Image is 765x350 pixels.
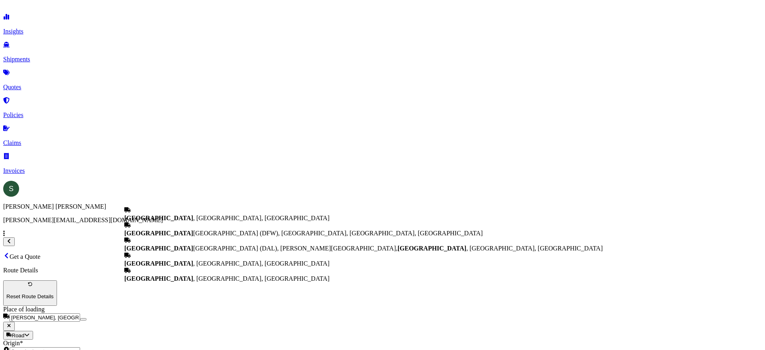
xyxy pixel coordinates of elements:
b: [GEOGRAPHIC_DATA] [124,215,193,221]
button: Select transport [3,331,33,340]
p: Get a Quote [3,252,762,260]
b: [GEOGRAPHIC_DATA] [124,275,193,282]
b: [GEOGRAPHIC_DATA] [124,245,193,252]
b: [GEOGRAPHIC_DATA] [124,260,193,267]
div: Origin [3,340,762,347]
div: Show suggestions [124,207,603,282]
span: Road [12,332,24,338]
p: Insights [3,28,762,35]
button: Show suggestions [80,318,86,321]
p: Quotes [3,84,762,91]
b: [GEOGRAPHIC_DATA] [124,230,193,237]
p: Invoices [3,167,762,174]
p: [PERSON_NAME][EMAIL_ADDRESS][DOMAIN_NAME] [3,217,762,224]
input: Place of loading [10,313,80,322]
p: [PERSON_NAME] [PERSON_NAME] [3,203,762,210]
b: [GEOGRAPHIC_DATA] [398,245,467,252]
span: , [GEOGRAPHIC_DATA], [GEOGRAPHIC_DATA] [124,275,330,282]
p: Policies [3,111,762,119]
p: Claims [3,139,762,147]
span: , [GEOGRAPHIC_DATA], [GEOGRAPHIC_DATA] [124,215,330,221]
p: Reset Route Details [6,293,54,299]
div: Place of loading [3,306,762,313]
p: Shipments [3,56,762,63]
span: , [GEOGRAPHIC_DATA], [GEOGRAPHIC_DATA] [124,260,330,267]
p: Route Details [3,267,762,274]
span: [GEOGRAPHIC_DATA] (DAL), [PERSON_NAME][GEOGRAPHIC_DATA], , [GEOGRAPHIC_DATA], [GEOGRAPHIC_DATA] [124,245,603,252]
span: S [9,185,14,193]
span: [GEOGRAPHIC_DATA] (DFW), [GEOGRAPHIC_DATA], [GEOGRAPHIC_DATA], [GEOGRAPHIC_DATA] [124,230,483,237]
